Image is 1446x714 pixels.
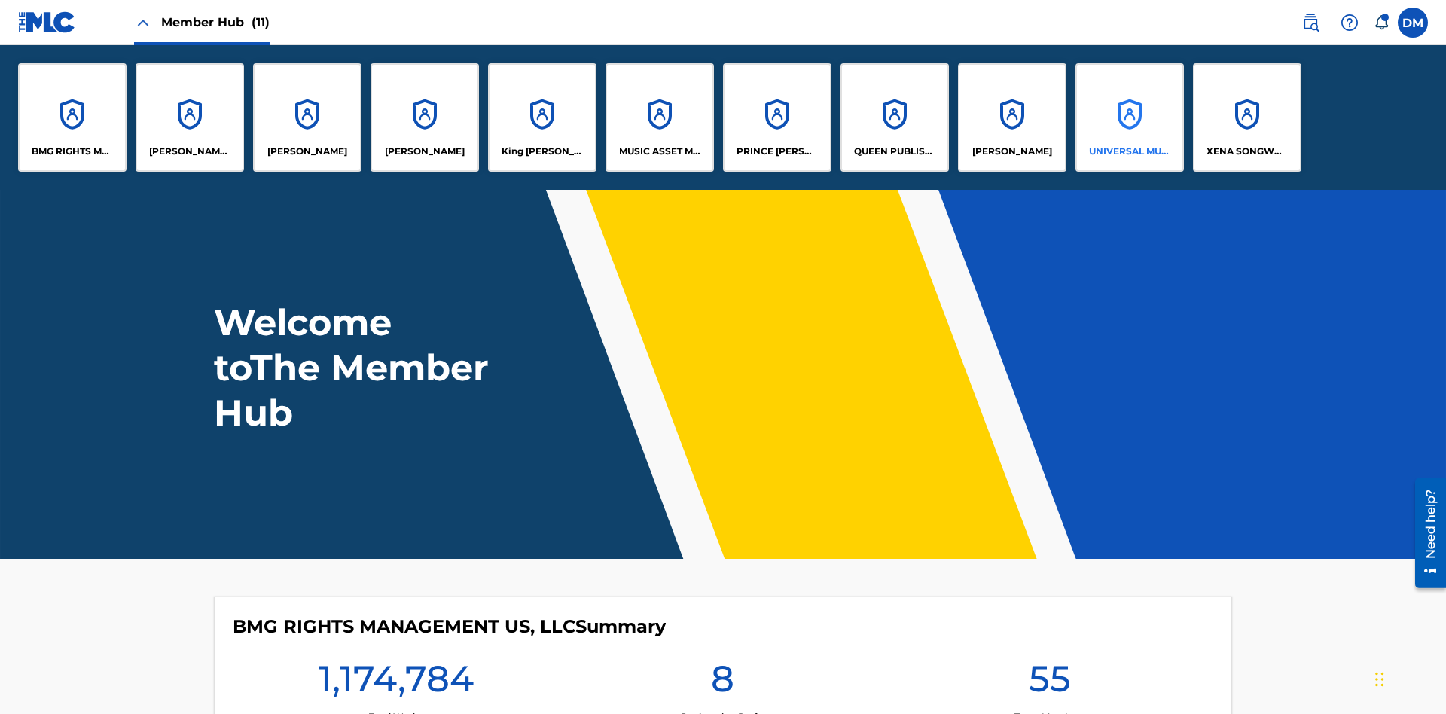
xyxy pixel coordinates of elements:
a: AccountsKing [PERSON_NAME] [488,63,596,172]
a: Accounts[PERSON_NAME] SONGWRITER [136,63,244,172]
p: MUSIC ASSET MANAGEMENT (MAM) [619,145,701,158]
img: help [1341,14,1359,32]
p: RONALD MCTESTERSON [972,145,1052,158]
a: AccountsBMG RIGHTS MANAGEMENT US, LLC [18,63,127,172]
p: EYAMA MCSINGER [385,145,465,158]
a: Public Search [1295,8,1325,38]
img: MLC Logo [18,11,76,33]
iframe: Chat Widget [1371,642,1446,714]
p: UNIVERSAL MUSIC PUB GROUP [1089,145,1171,158]
div: User Menu [1398,8,1428,38]
span: (11) [252,15,270,29]
p: XENA SONGWRITER [1207,145,1289,158]
a: AccountsQUEEN PUBLISHA [840,63,949,172]
p: PRINCE MCTESTERSON [737,145,819,158]
div: Notifications [1374,15,1389,30]
a: AccountsXENA SONGWRITER [1193,63,1301,172]
h4: BMG RIGHTS MANAGEMENT US, LLC [233,615,666,638]
iframe: Resource Center [1404,472,1446,596]
p: CLEO SONGWRITER [149,145,231,158]
h1: 1,174,784 [319,656,474,710]
img: Close [134,14,152,32]
p: King McTesterson [502,145,584,158]
a: Accounts[PERSON_NAME] [371,63,479,172]
a: AccountsMUSIC ASSET MANAGEMENT (MAM) [606,63,714,172]
h1: Welcome to The Member Hub [214,300,496,435]
h1: 55 [1029,656,1071,710]
p: BMG RIGHTS MANAGEMENT US, LLC [32,145,114,158]
a: AccountsPRINCE [PERSON_NAME] [723,63,831,172]
a: Accounts[PERSON_NAME] [253,63,361,172]
a: AccountsUNIVERSAL MUSIC PUB GROUP [1075,63,1184,172]
img: search [1301,14,1319,32]
a: Accounts[PERSON_NAME] [958,63,1066,172]
span: Member Hub [161,14,270,31]
h1: 8 [711,656,734,710]
p: QUEEN PUBLISHA [854,145,936,158]
div: Help [1335,8,1365,38]
p: ELVIS COSTELLO [267,145,347,158]
div: Drag [1375,657,1384,702]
